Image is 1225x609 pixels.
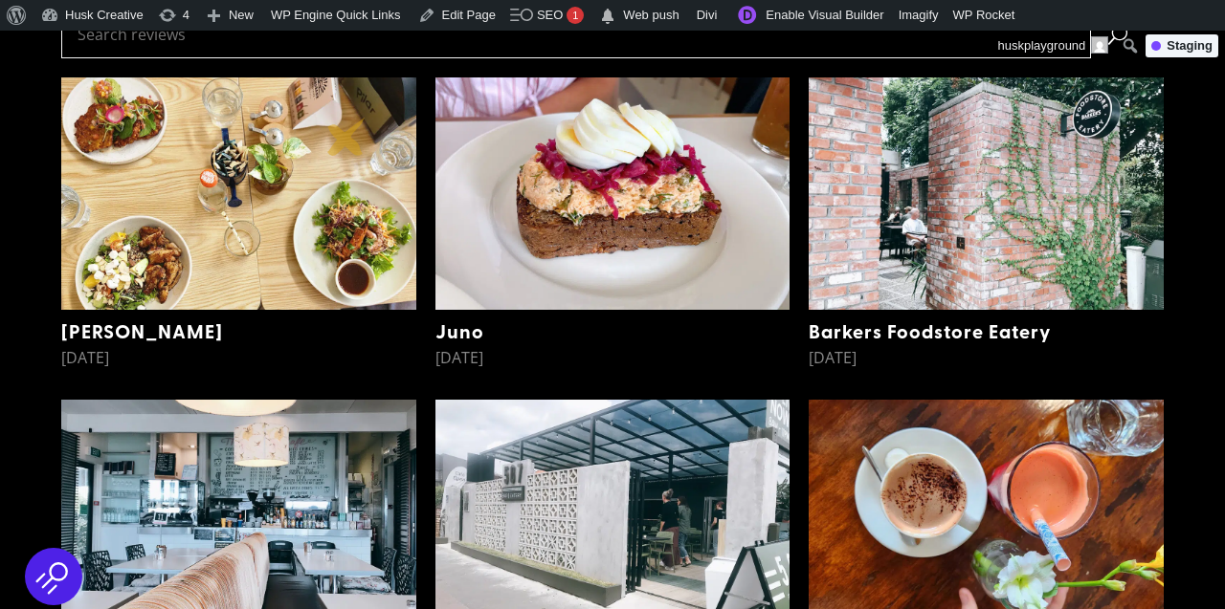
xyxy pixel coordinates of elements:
[435,347,483,368] span: [DATE]
[598,3,617,30] span: 
[1146,34,1218,57] div: Staging
[809,77,1164,310] img: Barkers Foodstore Eatery
[61,77,416,310] img: Pilar
[61,11,1091,58] input: Search reviews
[998,38,1086,53] span: huskplayground
[567,7,584,24] div: 1
[435,317,484,344] a: Juno
[809,317,1051,344] a: Barkers Foodstore Eatery
[435,77,791,310] img: Juno
[61,347,109,368] span: [DATE]
[61,317,223,344] a: [PERSON_NAME]
[809,347,857,368] span: [DATE]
